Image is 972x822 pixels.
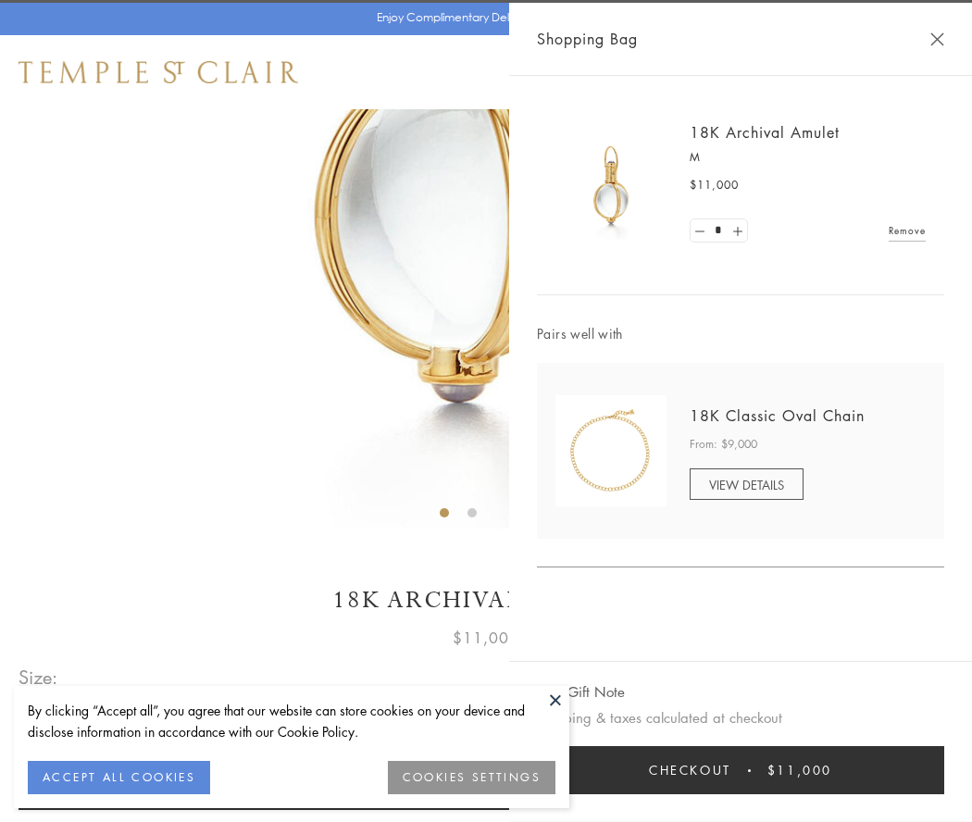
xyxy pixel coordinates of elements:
[537,746,944,794] button: Checkout $11,000
[690,405,865,426] a: 18K Classic Oval Chain
[555,130,667,241] img: 18K Archival Amulet
[767,760,832,780] span: $11,000
[691,219,709,243] a: Set quantity to 0
[649,760,731,780] span: Checkout
[709,476,784,493] span: VIEW DETAILS
[690,122,840,143] a: 18K Archival Amulet
[537,323,944,344] span: Pairs well with
[690,468,804,500] a: VIEW DETAILS
[690,148,926,167] p: M
[19,584,953,616] h1: 18K Archival Amulet
[690,435,757,454] span: From: $9,000
[453,626,519,650] span: $11,000
[537,706,944,729] p: Shipping & taxes calculated at checkout
[19,61,298,83] img: Temple St. Clair
[889,220,926,241] a: Remove
[930,32,944,46] button: Close Shopping Bag
[728,219,746,243] a: Set quantity to 2
[28,761,210,794] button: ACCEPT ALL COOKIES
[555,395,667,506] img: N88865-OV18
[28,700,555,742] div: By clicking “Accept all”, you agree that our website can store cookies on your device and disclos...
[537,27,638,51] span: Shopping Bag
[388,761,555,794] button: COOKIES SETTINGS
[377,8,587,27] p: Enjoy Complimentary Delivery & Returns
[690,176,739,194] span: $11,000
[537,680,625,704] button: Add Gift Note
[19,662,59,692] span: Size:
